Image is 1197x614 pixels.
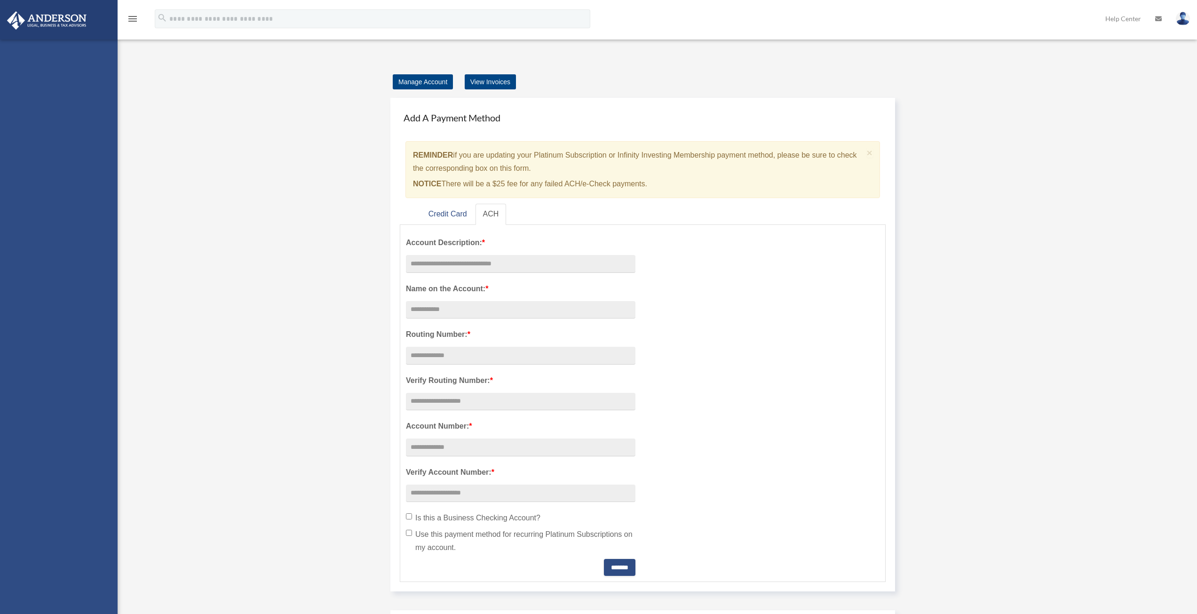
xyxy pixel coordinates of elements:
[867,147,873,158] span: ×
[406,513,412,519] input: Is this a Business Checking Account?
[400,107,886,128] h4: Add A Payment Method
[405,141,880,198] div: if you are updating your Platinum Subscription or Infinity Investing Membership payment method, p...
[127,16,138,24] a: menu
[406,530,412,536] input: Use this payment method for recurring Platinum Subscriptions on my account.
[406,282,635,295] label: Name on the Account:
[1176,12,1190,25] img: User Pic
[413,180,441,188] strong: NOTICE
[406,328,635,341] label: Routing Number:
[421,204,475,225] a: Credit Card
[393,74,453,89] a: Manage Account
[406,528,635,554] label: Use this payment method for recurring Platinum Subscriptions on my account.
[465,74,516,89] a: View Invoices
[4,11,89,30] img: Anderson Advisors Platinum Portal
[127,13,138,24] i: menu
[406,511,635,525] label: Is this a Business Checking Account?
[406,466,635,479] label: Verify Account Number:
[413,177,863,191] p: There will be a $25 fee for any failed ACH/e-Check payments.
[406,374,635,387] label: Verify Routing Number:
[413,151,453,159] strong: REMINDER
[406,420,635,433] label: Account Number:
[406,236,635,249] label: Account Description:
[476,204,507,225] a: ACH
[867,148,873,158] button: Close
[157,13,167,23] i: search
